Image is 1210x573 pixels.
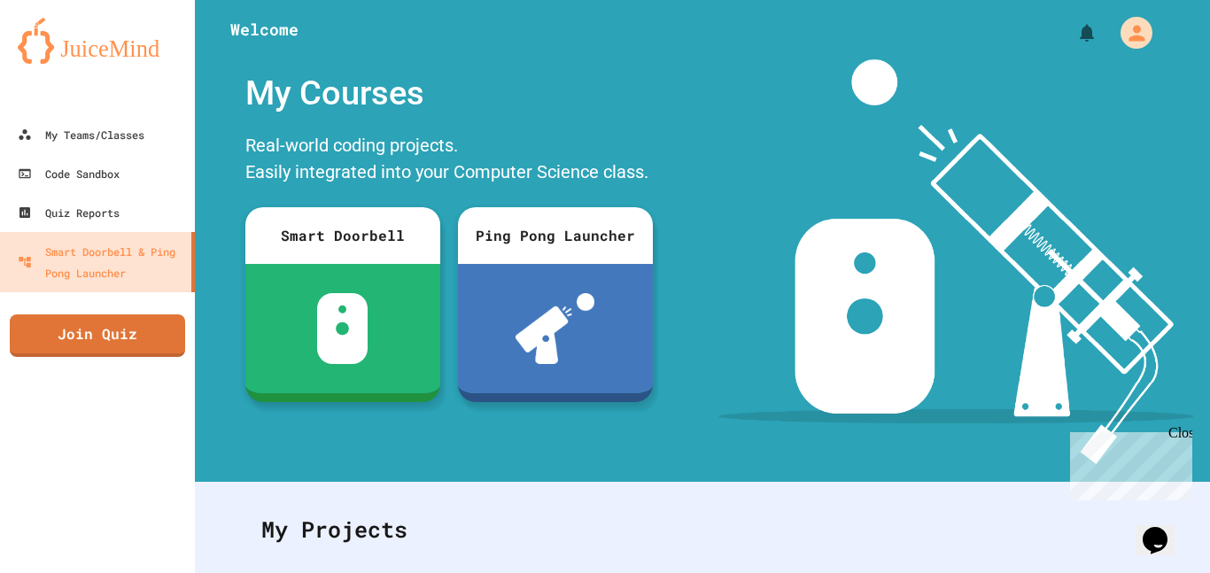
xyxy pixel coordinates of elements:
[245,207,440,264] div: Smart Doorbell
[458,207,653,264] div: Ping Pong Launcher
[1043,18,1102,48] div: My Notifications
[1063,425,1192,500] iframe: chat widget
[317,293,368,364] img: sdb-white.svg
[18,18,177,64] img: logo-orange.svg
[18,124,144,145] div: My Teams/Classes
[516,293,594,364] img: ppl-with-ball.png
[18,163,120,184] div: Code Sandbox
[1102,12,1157,53] div: My Account
[237,59,662,128] div: My Courses
[244,495,1161,564] div: My Projects
[10,314,185,357] a: Join Quiz
[1136,502,1192,555] iframe: chat widget
[18,202,120,223] div: Quiz Reports
[18,241,184,283] div: Smart Doorbell & Ping Pong Launcher
[237,128,662,194] div: Real-world coding projects. Easily integrated into your Computer Science class.
[718,59,1193,464] img: banner-image-my-projects.png
[7,7,122,112] div: Chat with us now!Close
